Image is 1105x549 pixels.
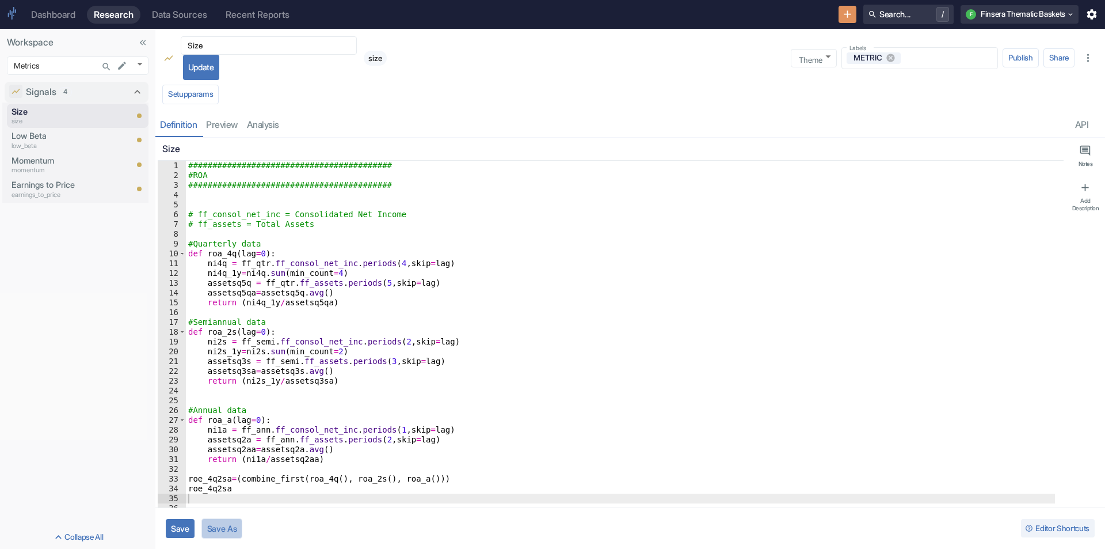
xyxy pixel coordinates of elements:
div: Add Description [1070,197,1100,211]
div: 22 [158,366,186,376]
div: 32 [158,464,186,474]
div: 23 [158,376,186,386]
div: Data Sources [152,9,207,20]
div: F [966,9,976,20]
div: 1 [158,161,186,171]
div: 17 [158,317,186,327]
span: Toggle code folding, rows 27 through 31 [179,415,185,425]
div: 9 [158,239,186,249]
button: Notes [1068,140,1103,172]
a: Research [87,6,140,24]
a: Recent Reports [219,6,296,24]
div: 31 [158,455,186,464]
div: Metrics [7,56,148,75]
div: resource tabs [155,113,1105,137]
div: 35 [158,494,186,503]
div: 15 [158,298,186,308]
div: 13 [158,278,186,288]
span: size [364,54,387,63]
div: 30 [158,445,186,455]
button: Save [166,519,195,538]
p: Size [162,142,1059,156]
button: New Resource [839,6,856,24]
p: momentum [12,165,127,175]
button: Publish [1003,48,1039,68]
a: Earnings to Priceearnings_to_price [12,179,127,199]
div: Signals4 [5,82,148,103]
button: Setupparams [162,85,219,104]
div: 2 [158,171,186,180]
div: 24 [158,386,186,396]
span: Signal [163,54,174,66]
div: 18 [158,327,186,337]
a: Momentummomentum [12,154,127,175]
div: 12 [158,268,186,278]
a: Sizesize [12,105,127,126]
div: 10 [158,249,186,259]
div: METRIC [847,52,901,64]
div: 28 [158,425,186,435]
div: 19 [158,337,186,347]
div: Definition [160,119,197,131]
div: Dashboard [31,9,75,20]
div: 14 [158,288,186,298]
p: earnings_to_price [12,190,127,200]
div: 33 [158,474,186,484]
div: 26 [158,406,186,415]
div: 27 [158,415,186,425]
button: Editor Shortcuts [1021,519,1095,537]
button: Search.../ [863,5,954,24]
div: 3 [158,180,186,190]
span: 4 [59,87,71,97]
button: Collapse Sidebar [135,35,151,51]
button: Share [1043,48,1074,68]
button: Search... [98,59,115,75]
div: 4 [158,190,186,200]
div: 36 [158,503,186,513]
div: Recent Reports [226,9,289,20]
div: 5 [158,200,186,210]
p: Momentum [12,154,127,167]
button: FFinsera Thematic Baskets [961,5,1079,24]
p: Signals [26,85,56,99]
div: 11 [158,259,186,268]
div: 29 [158,435,186,445]
button: Collapse All [2,528,153,547]
button: Update [183,55,219,80]
span: Toggle code folding, rows 10 through 15 [179,249,185,259]
p: Size [12,105,127,118]
div: 20 [158,347,186,357]
div: Research [94,9,134,20]
div: 7 [158,219,186,229]
a: Data Sources [145,6,214,24]
a: Low Betalow_beta [12,130,127,150]
div: 8 [158,229,186,239]
p: low_beta [12,141,127,151]
div: 16 [158,308,186,317]
div: 25 [158,396,186,406]
p: Workspace [7,36,148,50]
span: METRIC [849,52,889,63]
p: Low Beta [12,130,127,142]
button: edit [114,58,130,74]
p: Earnings to Price [12,179,127,191]
div: 6 [158,210,186,219]
span: Toggle code folding, rows 18 through 23 [179,327,185,337]
button: Save As [201,518,243,539]
p: size [12,116,127,126]
div: 21 [158,357,186,366]
label: Labels [849,44,866,52]
a: Dashboard [24,6,82,24]
div: 34 [158,484,186,494]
